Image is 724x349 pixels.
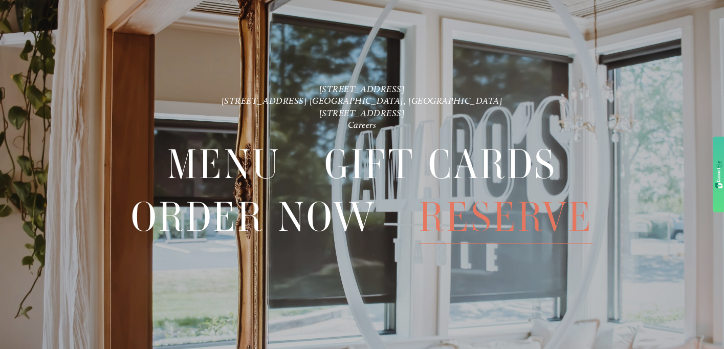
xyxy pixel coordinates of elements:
a: Order Now [131,191,376,244]
span: Gift Cards [324,138,557,191]
a: Gift Cards [324,138,557,190]
span: Menu [167,138,281,191]
a: [STREET_ADDRESS] [319,83,405,94]
a: [STREET_ADDRESS] [319,107,405,118]
a: Careers [348,120,377,130]
img: gdzwAHDJa65OwAAAABJRU5ErkJggg== [715,161,723,189]
a: Reserve [419,191,593,244]
a: [STREET_ADDRESS] [GEOGRAPHIC_DATA], [GEOGRAPHIC_DATA] [222,96,503,106]
a: Menu [167,138,281,190]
